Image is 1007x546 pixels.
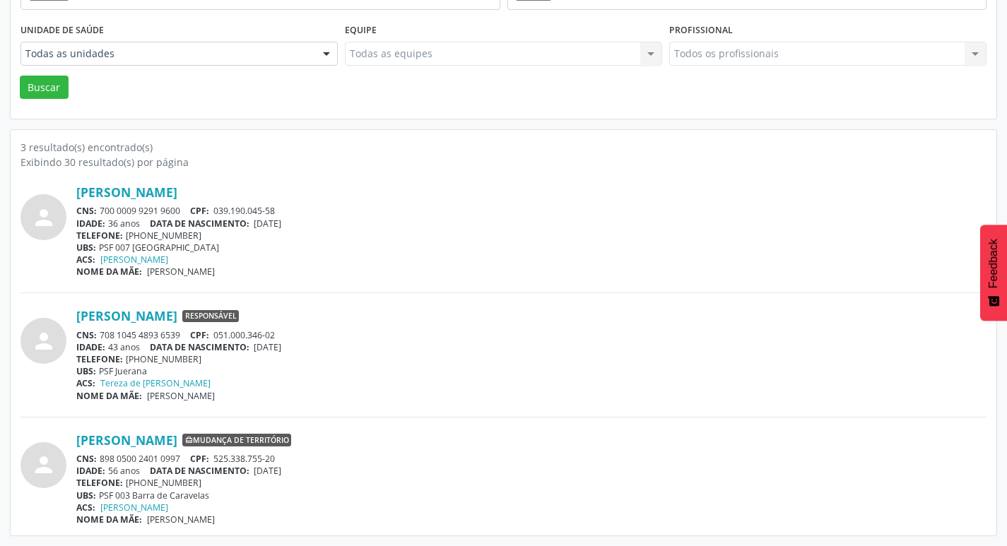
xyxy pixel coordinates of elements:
span: TELEFONE: [76,353,123,365]
div: 36 anos [76,218,987,230]
span: ACS: [76,502,95,514]
div: 898 0500 2401 0997 [76,453,987,465]
span: Feedback [987,239,1000,288]
span: UBS: [76,242,96,254]
label: Equipe [345,20,377,42]
span: NOME DA MÃE: [76,266,142,278]
span: IDADE: [76,341,105,353]
label: Unidade de saúde [20,20,104,42]
span: NOME DA MÃE: [76,390,142,402]
span: NOME DA MÃE: [76,514,142,526]
span: [PERSON_NAME] [147,266,215,278]
span: [DATE] [254,218,281,230]
span: DATA DE NASCIMENTO: [150,341,249,353]
span: CNS: [76,453,97,465]
a: [PERSON_NAME] [76,184,177,200]
a: [PERSON_NAME] [100,254,168,266]
div: 700 0009 9291 9600 [76,205,987,217]
i: person [31,452,57,477]
button: Buscar [20,76,69,100]
span: [DATE] [254,341,281,353]
span: ACS: [76,377,95,389]
i: person [31,328,57,354]
span: IDADE: [76,465,105,477]
span: Mudança de território [182,434,291,446]
div: PSF 003 Barra de Caravelas [76,489,987,502]
span: [DATE] [254,465,281,477]
div: Exibindo 30 resultado(s) por página [20,155,987,170]
button: Feedback - Mostrar pesquisa [980,225,1007,321]
span: 525.338.755-20 [213,453,275,465]
label: Profissional [669,20,733,42]
span: DATA DE NASCIMENTO: [150,218,249,230]
span: TELEFONE: [76,477,123,489]
span: CNS: [76,205,97,217]
span: ACS: [76,254,95,266]
span: Responsável [182,310,239,323]
span: IDADE: [76,218,105,230]
div: [PHONE_NUMBER] [76,353,987,365]
span: CPF: [190,453,209,465]
div: [PHONE_NUMBER] [76,230,987,242]
span: CNS: [76,329,97,341]
a: Tereza de [PERSON_NAME] [100,377,211,389]
div: 43 anos [76,341,987,353]
span: Todas as unidades [25,47,309,61]
span: [PERSON_NAME] [147,390,215,402]
span: [PERSON_NAME] [147,514,215,526]
span: 039.190.045-58 [213,205,275,217]
a: [PERSON_NAME] [76,308,177,324]
span: UBS: [76,489,96,502]
span: CPF: [190,329,209,341]
div: 3 resultado(s) encontrado(s) [20,140,987,155]
div: [PHONE_NUMBER] [76,477,987,489]
div: PSF Juerana [76,365,987,377]
span: 051.000.346-02 [213,329,275,341]
div: 708 1045 4893 6539 [76,329,987,341]
a: [PERSON_NAME] [76,432,177,448]
a: [PERSON_NAME] [100,502,168,514]
div: 56 anos [76,465,987,477]
i: person [31,205,57,230]
div: PSF 007 [GEOGRAPHIC_DATA] [76,242,987,254]
span: CPF: [190,205,209,217]
span: TELEFONE: [76,230,123,242]
span: DATA DE NASCIMENTO: [150,465,249,477]
span: UBS: [76,365,96,377]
